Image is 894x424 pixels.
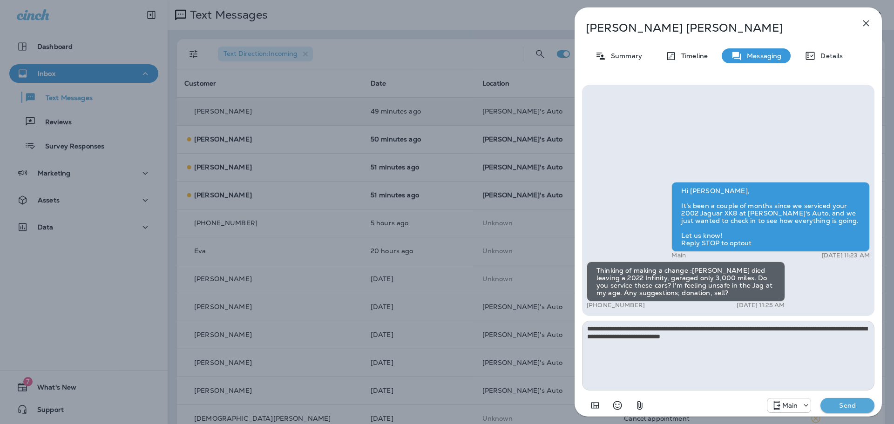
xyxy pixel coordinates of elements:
[816,52,843,60] p: Details
[587,302,645,309] p: [PHONE_NUMBER]
[586,21,840,34] p: [PERSON_NAME] [PERSON_NAME]
[828,401,867,410] p: Send
[587,262,785,302] div: Thinking of making a change :[PERSON_NAME] died leaving a 2022 Infinity, garaged only 3,000 miles...
[742,52,781,60] p: Messaging
[767,400,811,411] div: +1 (941) 231-4423
[606,52,642,60] p: Summary
[671,252,686,259] p: Main
[671,182,870,252] div: Hi [PERSON_NAME], It’s been a couple of months since we serviced your 2002 Jaguar XK8 at [PERSON_...
[820,398,874,413] button: Send
[677,52,708,60] p: Timeline
[586,396,604,415] button: Add in a premade template
[608,396,627,415] button: Select an emoji
[737,302,785,309] p: [DATE] 11:25 AM
[782,402,798,409] p: Main
[822,252,870,259] p: [DATE] 11:23 AM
